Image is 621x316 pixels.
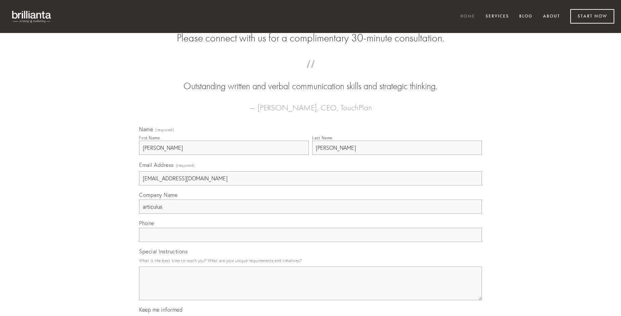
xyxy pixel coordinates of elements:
[139,32,482,44] h2: Please connect with us for a complimentary 30-minute consultation.
[481,11,513,22] a: Services
[139,135,160,140] div: First Name
[139,306,182,313] span: Keep me informed
[139,126,153,133] span: Name
[539,11,565,22] a: About
[176,161,195,170] span: (required)
[150,67,471,93] blockquote: Outstanding written and verbal communication skills and strategic thinking.
[155,128,174,132] span: (required)
[456,11,480,22] a: Home
[150,93,471,114] figcaption: — [PERSON_NAME], CEO, TouchPlan
[312,135,332,140] div: Last Name
[139,256,482,265] p: What is the best time to reach you? What are your unique requirements and timelines?
[139,162,174,168] span: Email Address
[570,9,614,24] a: Start Now
[7,7,57,26] img: brillianta - research, strategy, marketing
[515,11,537,22] a: Blog
[139,248,188,255] span: Special Instructions
[139,220,154,226] span: Phone
[139,191,177,198] span: Company Name
[150,67,471,80] span: “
